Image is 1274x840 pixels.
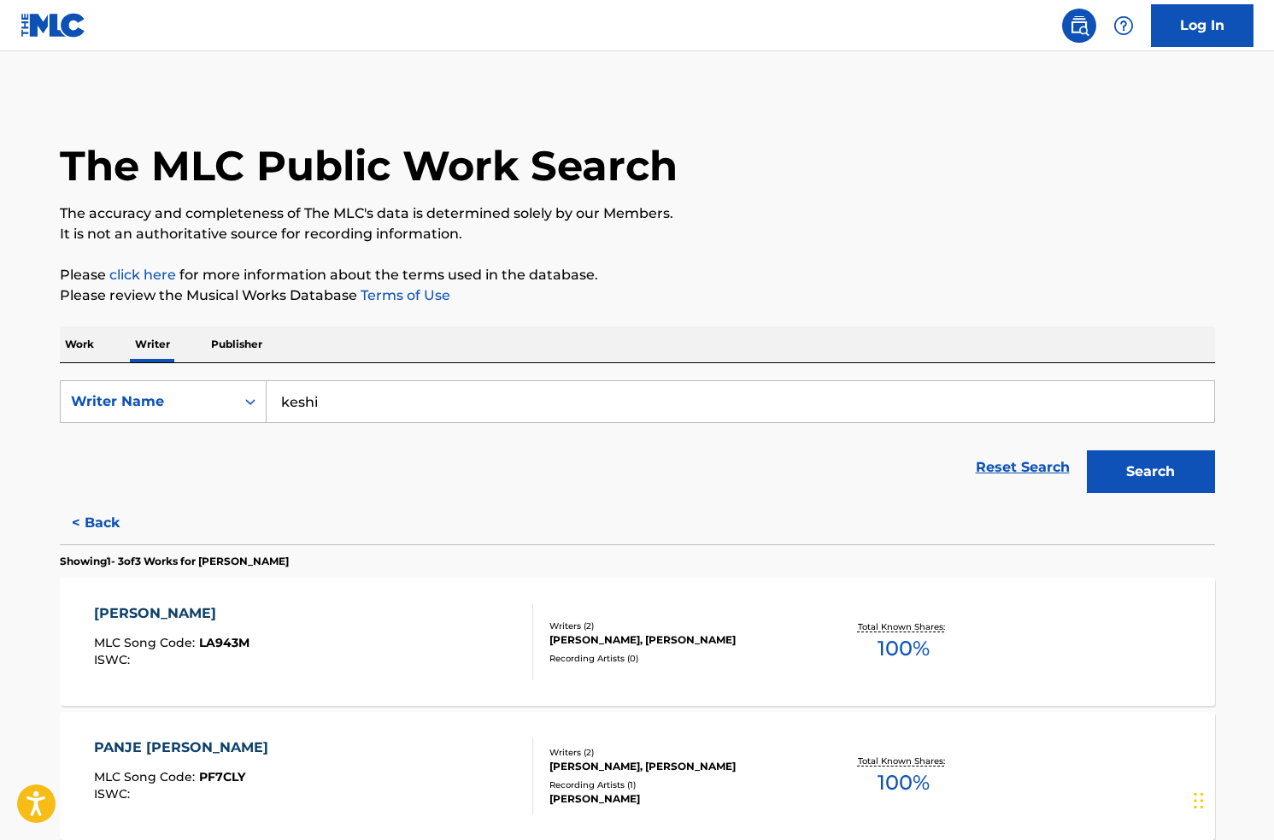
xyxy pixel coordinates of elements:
[549,652,807,665] div: Recording Artists ( 0 )
[549,632,807,648] div: [PERSON_NAME], [PERSON_NAME]
[1151,4,1253,47] a: Log In
[878,767,930,798] span: 100 %
[60,140,678,191] h1: The MLC Public Work Search
[1069,15,1089,36] img: search
[94,635,199,650] span: MLC Song Code :
[60,554,289,569] p: Showing 1 - 3 of 3 Works for [PERSON_NAME]
[94,603,250,624] div: [PERSON_NAME]
[1194,775,1204,826] div: Drag
[357,287,450,303] a: Terms of Use
[60,712,1215,840] a: PANJE [PERSON_NAME]MLC Song Code:PF7CLYISWC:Writers (2)[PERSON_NAME], [PERSON_NAME]Recording Arti...
[71,391,225,412] div: Writer Name
[549,759,807,774] div: [PERSON_NAME], [PERSON_NAME]
[60,578,1215,706] a: [PERSON_NAME]MLC Song Code:LA943MISWC:Writers (2)[PERSON_NAME], [PERSON_NAME]Recording Artists (0...
[1113,15,1134,36] img: help
[199,635,250,650] span: LA943M
[1087,450,1215,493] button: Search
[549,746,807,759] div: Writers ( 2 )
[60,502,162,544] button: < Back
[60,203,1215,224] p: The accuracy and completeness of The MLC's data is determined solely by our Members.
[21,13,86,38] img: MLC Logo
[94,769,199,784] span: MLC Song Code :
[60,285,1215,306] p: Please review the Musical Works Database
[1107,9,1141,43] div: Help
[130,326,175,362] p: Writer
[60,380,1215,502] form: Search Form
[967,449,1078,486] a: Reset Search
[549,791,807,807] div: [PERSON_NAME]
[858,620,949,633] p: Total Known Shares:
[1189,758,1274,840] iframe: Chat Widget
[94,652,134,667] span: ISWC :
[94,786,134,802] span: ISWC :
[549,620,807,632] div: Writers ( 2 )
[549,778,807,791] div: Recording Artists ( 1 )
[60,265,1215,285] p: Please for more information about the terms used in the database.
[206,326,267,362] p: Publisher
[878,633,930,664] span: 100 %
[109,267,176,283] a: click here
[94,737,277,758] div: PANJE [PERSON_NAME]
[1062,9,1096,43] a: Public Search
[60,224,1215,244] p: It is not an authoritative source for recording information.
[858,755,949,767] p: Total Known Shares:
[60,326,99,362] p: Work
[199,769,245,784] span: PF7CLY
